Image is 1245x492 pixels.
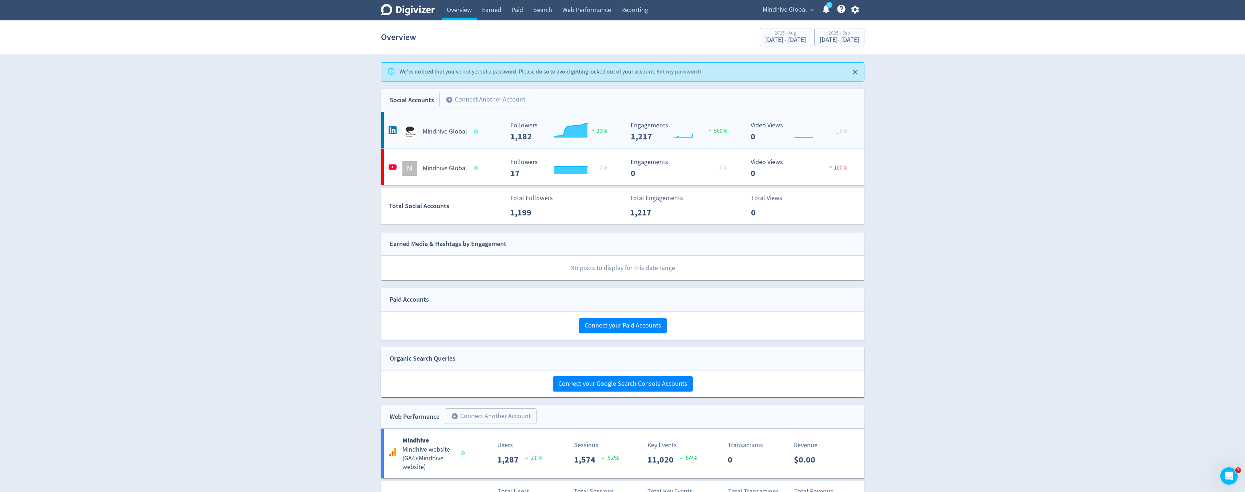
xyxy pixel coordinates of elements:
[627,159,736,178] svg: Engagements 0
[760,4,816,16] button: Mindhive Global
[728,440,763,450] p: Transactions
[627,122,736,141] svg: Engagements 1,217
[828,3,830,8] text: 5
[381,256,864,280] p: No posts to display for this date range
[510,193,553,203] p: Total Followers
[399,65,701,79] div: We've noticed that you've not yet set a password. Please do so to avoid getting locked out of you...
[716,164,727,171] span: _ 0%
[751,206,793,219] p: 0
[423,164,467,173] h5: Mindhive Global
[707,127,727,135] span: 500%
[836,127,847,135] span: _ 0%
[589,127,607,135] span: 20%
[461,451,467,455] span: Data last synced: 8 Oct 2025, 6:01am (AEDT)
[497,453,525,466] p: 1,287
[381,149,864,185] a: MMindhive Global Followers --- _ 0% Followers 17 Engagements 0 Engagements 0 _ 0% Video Views 0 V...
[402,161,417,176] div: M
[390,412,439,422] div: Web Performance
[402,436,429,445] b: Mindhive
[390,294,429,305] div: Paid Accounts
[574,440,598,450] p: Sessions
[381,429,864,479] a: MindhiveMindhive website (GA4)(Mindhive website)Users1,287 21%Sessions1,574 52%Key Events11,020 5...
[574,453,601,466] p: 1,574
[558,381,687,387] span: Connect your Google Search Console Accounts
[389,201,505,211] div: Total Social Accounts
[579,321,667,330] a: Connect your Paid Accounts
[794,440,818,450] p: Revenue
[381,112,864,148] a: Mindhive Global undefinedMindhive Global Followers --- Followers 1,182 20% Engagements 1,217 Enga...
[827,164,834,170] img: negative-performance.svg
[446,96,453,103] span: add_circle
[679,453,698,463] p: 54 %
[794,453,821,466] p: $0.00
[647,440,677,450] p: Key Events
[809,7,815,13] span: expand_more
[553,380,693,388] a: Connect your Google Search Console Accounts
[579,318,667,333] button: Connect your Paid Accounts
[656,68,701,75] a: Set my password!
[647,453,679,466] p: 11,020
[451,413,458,420] span: add_circle
[390,353,455,364] div: Organic Search Queries
[497,440,513,450] p: Users
[474,130,480,134] span: Data last synced: 8 Oct 2025, 7:02am (AEDT)
[525,453,543,463] p: 21 %
[474,166,480,170] span: Data last synced: 8 Oct 2025, 10:01am (AEDT)
[390,239,506,249] div: Earned Media & Hashtags by Engagement
[507,159,616,178] svg: Followers ---
[381,25,416,49] h1: Overview
[765,31,806,37] div: 2025 - Aug
[630,206,672,219] p: 1,217
[589,127,597,133] img: positive-performance.svg
[423,127,467,136] h5: Mindhive Global
[707,127,714,133] img: positive-performance.svg
[402,124,417,139] img: Mindhive Global undefined
[820,31,859,37] div: 2025 - Sep
[760,28,811,46] button: 2025 - Aug[DATE] - [DATE]
[510,206,552,219] p: 1,199
[553,376,693,392] button: Connect your Google Search Console Accounts
[595,164,607,171] span: _ 0%
[585,322,661,329] span: Connect your Paid Accounts
[849,66,861,78] button: Close
[630,193,683,203] p: Total Engagements
[747,122,856,141] svg: Video Views 0
[820,37,859,43] div: [DATE] - [DATE]
[1220,467,1238,485] iframe: Intercom live chat
[763,4,807,16] span: Mindhive Global
[402,445,454,472] h5: Mindhive website (GA4) ( Mindhive website )
[439,92,531,108] button: Connect Another Account
[434,93,531,108] a: Connect Another Account
[826,2,832,8] a: 5
[751,193,793,203] p: Total Views
[439,409,537,424] a: Connect Another Account
[814,28,864,46] button: 2025 - Sep[DATE]- [DATE]
[827,164,847,171] span: 100%
[747,159,856,178] svg: Video Views 0
[601,453,619,463] p: 52 %
[728,453,738,466] p: 0
[390,95,434,106] div: Social Accounts
[445,408,537,424] button: Connect Another Account
[507,122,616,141] svg: Followers ---
[1235,467,1241,473] span: 1
[765,37,806,43] div: [DATE] - [DATE]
